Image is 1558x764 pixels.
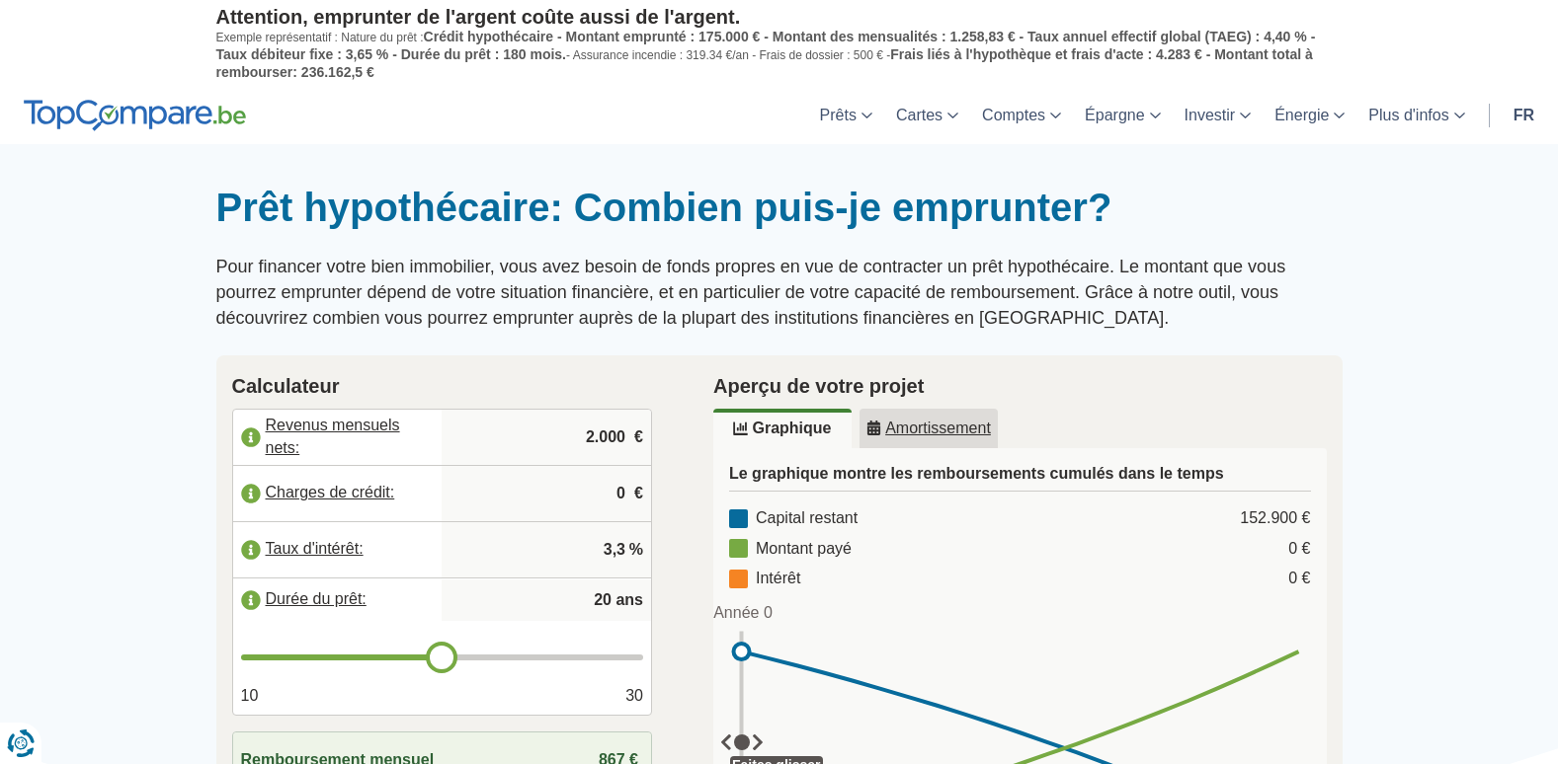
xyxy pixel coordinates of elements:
[729,464,1311,492] h3: Le graphique montre les remboursements cumulés dans le temps
[450,523,643,576] input: |
[1240,507,1310,530] div: 152.900 €
[615,589,643,612] span: ans
[1288,538,1310,561] div: 0 €
[233,416,443,459] label: Revenus mensuels nets:
[733,420,831,436] u: Graphique
[1073,86,1173,144] a: Épargne
[729,568,800,590] div: Intérêt
[729,538,852,561] div: Montant payé
[1356,86,1476,144] a: Plus d'infos
[634,483,643,505] span: €
[729,507,858,530] div: Capital restant
[866,420,991,436] u: Amortissement
[233,472,443,515] label: Charges de crédit:
[216,29,1343,81] p: Exemple représentatif : Nature du prêt : - Assurance incendie : 319.34 €/an - Frais de dossier : ...
[629,539,643,562] span: %
[1288,568,1310,590] div: 0 €
[216,184,1343,231] h1: Prêt hypothécaire: Combien puis-je emprunter?
[1502,86,1546,144] a: fr
[216,29,1316,62] span: Crédit hypothécaire - Montant emprunté : 175.000 € - Montant des mensualités : 1.258,83 € - Taux ...
[450,411,643,464] input: |
[634,426,643,449] span: €
[216,255,1343,331] p: Pour financer votre bien immobilier, vous avez besoin de fonds propres en vue de contracter un pr...
[232,371,653,401] h2: Calculateur
[625,685,643,708] span: 30
[1263,86,1356,144] a: Énergie
[713,371,1327,401] h2: Aperçu de votre projet
[884,86,970,144] a: Cartes
[808,86,884,144] a: Prêts
[450,467,643,520] input: |
[216,46,1313,80] span: Frais liés à l'hypothèque et frais d'acte : 4.283 € - Montant total à rembourser: 236.162,5 €
[24,100,246,131] img: TopCompare
[233,578,443,622] label: Durée du prêt:
[216,5,1343,29] p: Attention, emprunter de l'argent coûte aussi de l'argent.
[233,528,443,572] label: Taux d'intérêt:
[970,86,1073,144] a: Comptes
[1173,86,1264,144] a: Investir
[241,685,259,708] span: 10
